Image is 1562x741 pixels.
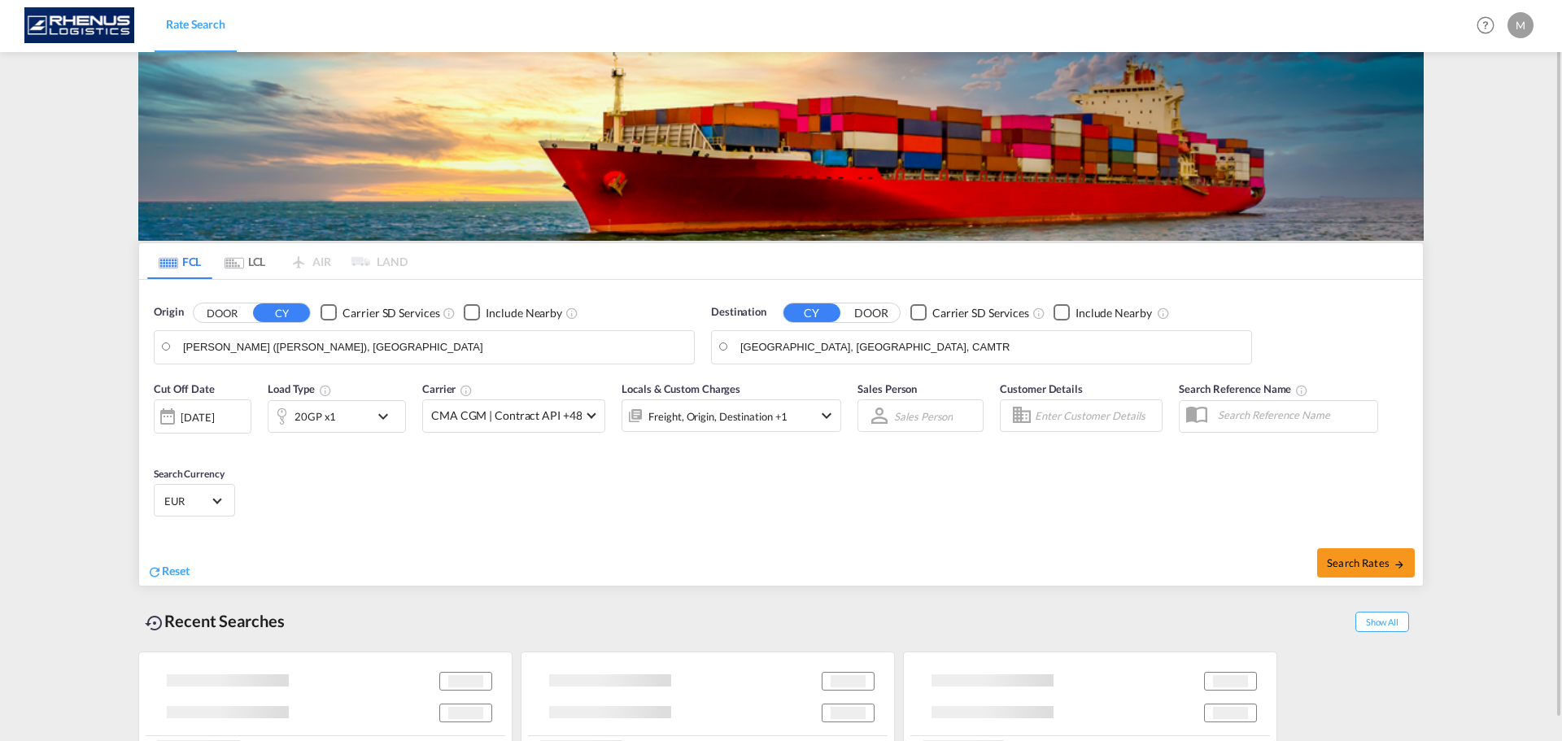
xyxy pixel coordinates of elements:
md-icon: Unchecked: Ignores neighbouring ports when fetching rates.Checked : Includes neighbouring ports w... [1157,307,1170,320]
md-checkbox: Checkbox No Ink [464,304,562,321]
md-tab-item: FCL [147,243,212,279]
md-icon: The selected Trucker/Carrierwill be displayed in the rate results If the rates are from another f... [460,384,473,397]
button: DOOR [194,303,251,322]
div: Carrier SD Services [343,305,439,321]
span: Search Currency [154,468,225,480]
span: Help [1472,11,1499,39]
div: Freight Origin Destination Factory Stuffing [648,405,788,428]
md-pagination-wrapper: Use the left and right arrow keys to navigate between tabs [147,243,408,279]
div: M [1507,12,1534,38]
span: Customer Details [1000,382,1082,395]
input: Enter Customer Details [1035,403,1157,428]
span: Destination [711,304,766,320]
div: Origin DOOR CY Checkbox No InkUnchecked: Search for CY (Container Yard) services for all selected... [139,280,1423,586]
md-tab-item: LCL [212,243,277,279]
span: CMA CGM | Contract API +48 [431,408,582,424]
md-icon: icon-chevron-down [373,407,401,426]
div: [DATE] [154,399,251,434]
span: Carrier [422,382,473,395]
button: Search Ratesicon-arrow-right [1317,548,1415,578]
md-select: Sales Person [892,404,954,428]
div: icon-refreshReset [147,563,190,581]
span: Search Rates [1327,556,1405,569]
md-checkbox: Checkbox No Ink [321,304,439,321]
div: Include Nearby [486,305,562,321]
md-select: Select Currency: € EUREuro [163,489,226,512]
span: Sales Person [857,382,917,395]
md-icon: icon-chevron-down [817,406,836,425]
span: EUR [164,494,210,508]
md-icon: icon-refresh [147,564,162,579]
div: 20GP x1 [295,405,336,428]
div: Recent Searches [138,603,291,639]
span: Show All [1355,612,1409,632]
div: Carrier SD Services [932,305,1029,321]
md-icon: Your search will be saved by the below given name [1295,384,1308,397]
span: Reset [162,564,190,578]
div: Help [1472,11,1507,41]
button: DOOR [843,303,900,322]
button: CY [783,303,840,322]
span: Locals & Custom Charges [622,382,740,395]
span: Load Type [268,382,332,395]
md-icon: Unchecked: Search for CY (Container Yard) services for all selected carriers.Checked : Search for... [1032,307,1045,320]
input: Search by Port [183,335,686,360]
md-icon: Unchecked: Search for CY (Container Yard) services for all selected carriers.Checked : Search for... [443,307,456,320]
md-icon: icon-backup-restore [145,613,164,633]
md-checkbox: Checkbox No Ink [910,304,1029,321]
div: Include Nearby [1076,305,1152,321]
div: Freight Origin Destination Factory Stuffingicon-chevron-down [622,399,841,432]
input: Search Reference Name [1210,403,1377,427]
md-checkbox: Checkbox No Ink [1054,304,1152,321]
span: Rate Search [166,17,225,31]
span: Origin [154,304,183,320]
input: Search by Port [740,335,1243,360]
span: Cut Off Date [154,382,215,395]
md-icon: icon-information-outline [319,384,332,397]
div: 20GP x1icon-chevron-down [268,400,406,433]
button: CY [253,303,310,322]
div: [DATE] [181,410,214,425]
md-icon: Unchecked: Ignores neighbouring ports when fetching rates.Checked : Includes neighbouring ports w... [565,307,578,320]
img: 1a20164009ae11eeabc771abb1b90ac6.png [24,7,134,44]
md-icon: icon-arrow-right [1394,559,1405,570]
span: Search Reference Name [1179,382,1308,395]
md-datepicker: Select [154,432,166,454]
img: LCL+%26+FCL+BACKGROUND.png [138,52,1424,241]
